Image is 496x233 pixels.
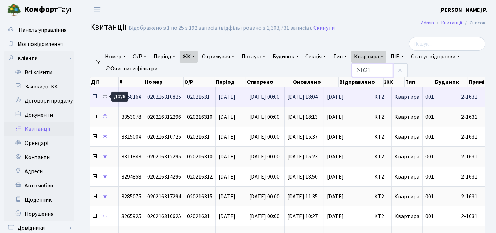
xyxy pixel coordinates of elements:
[425,153,434,161] span: 001
[434,77,468,87] th: Будинок
[394,133,419,141] span: Квартира
[394,212,419,220] span: Квартира
[394,173,419,181] span: Квартира
[24,4,58,15] b: Комфорт
[129,25,312,31] div: Відображено з 1 по 25 з 192 записів (відфільтровано з 1,303,731 записів).
[4,108,74,122] a: Документи
[121,113,141,121] span: 3353078
[410,16,496,30] nav: breadcrumb
[287,113,318,121] span: [DATE] 18:13
[374,114,388,120] span: КТ2
[121,193,141,200] span: 3285075
[374,194,388,199] span: КТ2
[425,193,434,200] span: 001
[90,21,127,33] span: Квитанції
[219,153,235,161] span: [DATE]
[199,51,237,63] a: Отримувач
[111,92,128,102] div: Друк
[246,77,292,87] th: Створено
[187,113,213,121] span: 020216310
[121,173,141,181] span: 3294858
[351,51,386,63] a: Квартира
[287,212,318,220] span: [DATE] 10:27
[287,133,318,141] span: [DATE] 15:37
[439,6,488,14] a: [PERSON_NAME] Р.
[184,77,215,87] th: О/Р
[4,122,74,136] a: Квитанції
[249,212,280,220] span: [DATE] 00:00
[4,164,74,179] a: Адреси
[4,37,74,51] a: Мої повідомлення
[408,51,462,63] a: Статус відправки
[4,207,74,221] a: Порушення
[327,134,368,140] span: [DATE]
[425,212,434,220] span: 001
[292,77,339,87] th: Оновлено
[4,179,74,193] a: Автомобілі
[7,3,21,17] img: logo.png
[119,77,144,87] th: #
[215,77,246,87] th: Період
[219,133,235,141] span: [DATE]
[339,77,383,87] th: Відправлено
[180,51,198,63] a: ЖК
[187,193,213,200] span: 020216315
[219,173,235,181] span: [DATE]
[425,113,434,121] span: 001
[327,194,368,199] span: [DATE]
[147,133,181,141] span: 020216310725
[287,173,318,181] span: [DATE] 18:50
[121,93,141,101] span: 3358164
[130,51,149,63] a: О/Р
[18,40,63,48] span: Мої повідомлення
[388,51,407,63] a: ПІБ
[187,212,210,220] span: 02021631
[327,94,368,100] span: [DATE]
[102,63,160,75] a: Очистити фільтри
[462,19,485,27] li: Список
[330,51,350,63] a: Тип
[287,153,318,161] span: [DATE] 15:23
[219,212,235,220] span: [DATE]
[409,37,485,51] input: Пошук...
[394,153,419,161] span: Квартира
[147,193,181,200] span: 020216317294
[121,153,141,161] span: 3311843
[24,4,74,16] span: Таун
[303,51,329,63] a: Секція
[384,77,405,87] th: ЖК
[219,93,235,101] span: [DATE]
[4,150,74,164] a: Контакти
[147,153,181,161] span: 020216312295
[144,77,184,87] th: Номер
[90,77,119,87] th: Дії
[239,51,268,63] a: Послуга
[102,51,129,63] a: Номер
[374,94,388,100] span: КТ2
[421,19,434,27] a: Admin
[121,212,141,220] span: 3265925
[121,133,141,141] span: 3315004
[394,113,419,121] span: Квартира
[4,136,74,150] a: Орендарі
[187,173,213,181] span: 020216312
[394,93,419,101] span: Квартира
[374,154,388,159] span: КТ2
[88,4,106,16] button: Переключити навігацію
[4,193,74,207] a: Щоденник
[327,114,368,120] span: [DATE]
[425,133,434,141] span: 001
[151,51,178,63] a: Період
[249,113,280,121] span: [DATE] 00:00
[4,23,74,37] a: Панель управління
[287,93,318,101] span: [DATE] 18:04
[147,113,181,121] span: 020216312296
[249,173,280,181] span: [DATE] 00:00
[19,26,66,34] span: Панель управління
[249,133,280,141] span: [DATE] 00:00
[425,173,434,181] span: 001
[327,174,368,180] span: [DATE]
[313,25,335,31] a: Скинути
[219,193,235,200] span: [DATE]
